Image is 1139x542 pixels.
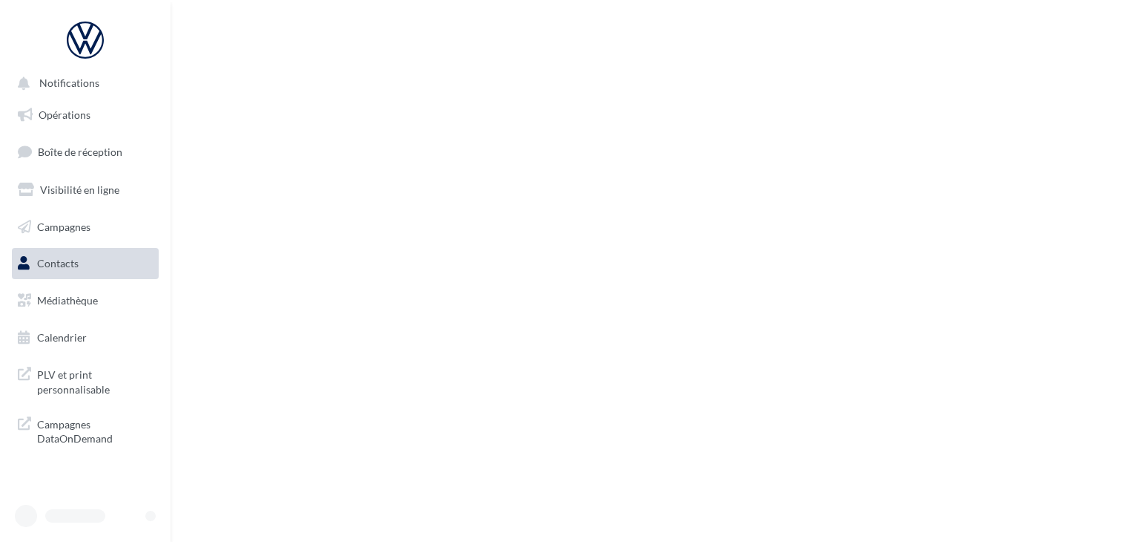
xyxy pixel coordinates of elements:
span: PLV et print personnalisable [37,365,153,396]
span: Notifications [39,77,99,90]
span: Campagnes [37,220,90,232]
a: Calendrier [9,322,162,353]
a: Contacts [9,248,162,279]
a: Opérations [9,99,162,131]
a: Visibilité en ligne [9,174,162,206]
a: Campagnes DataOnDemand [9,408,162,452]
span: Campagnes DataOnDemand [37,414,153,446]
span: Calendrier [37,331,87,344]
span: Visibilité en ligne [40,183,119,196]
a: PLV et print personnalisable [9,359,162,402]
span: Opérations [39,108,90,121]
a: Médiathèque [9,285,162,316]
span: Médiathèque [37,294,98,307]
span: Boîte de réception [38,146,122,158]
a: Campagnes [9,212,162,243]
span: Contacts [37,257,79,270]
a: Boîte de réception [9,136,162,168]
